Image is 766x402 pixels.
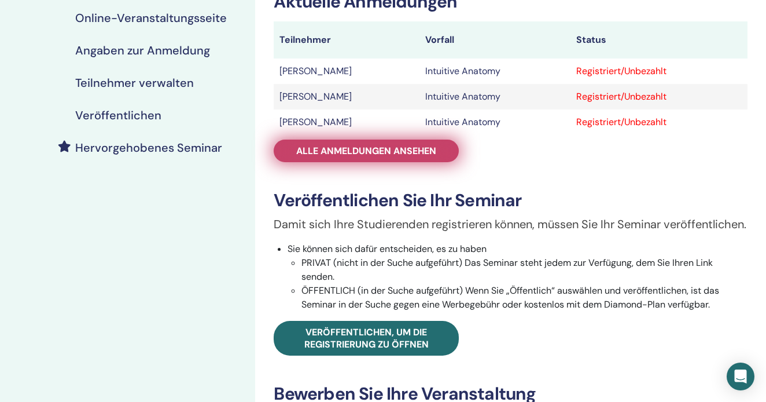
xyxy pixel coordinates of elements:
li: PRIVAT (nicht in der Suche aufgeführt) Das Seminar steht jedem zur Verfügung, dem Sie Ihren Link ... [301,256,747,284]
div: Registriert/Unbezahlt [576,115,742,129]
li: ÖFFENTLICH (in der Suche aufgeführt) Wenn Sie „Öffentlich“ auswählen und veröffentlichen, ist das... [301,284,747,312]
td: Intuitive Anatomy [419,109,570,135]
td: Intuitive Anatomy [419,84,570,109]
h4: Teilnehmer verwalten [75,76,194,90]
th: Status [570,21,747,59]
a: Alle Anmeldungen ansehen [274,140,459,162]
td: [PERSON_NAME] [274,59,419,84]
h4: Veröffentlichen [75,108,161,122]
th: Teilnehmer [274,21,419,59]
p: Damit sich Ihre Studierenden registrieren können, müssen Sie Ihr Seminar veröffentlichen. [274,215,747,233]
span: Alle Anmeldungen ansehen [296,145,436,157]
a: Veröffentlichen, um die Registrierung zu öffnen [274,321,459,356]
td: [PERSON_NAME] [274,109,419,135]
div: Open Intercom Messenger [727,363,754,390]
li: Sie können sich dafür entscheiden, es zu haben [288,242,747,312]
h4: Hervorgehobenes Seminar [75,141,222,155]
h4: Angaben zur Anmeldung [75,43,210,57]
th: Vorfall [419,21,570,59]
h4: Online-Veranstaltungsseite [75,11,227,25]
span: Veröffentlichen, um die Registrierung zu öffnen [304,326,429,350]
div: Registriert/Unbezahlt [576,64,742,78]
div: Registriert/Unbezahlt [576,90,742,104]
td: [PERSON_NAME] [274,84,419,109]
h3: Veröffentlichen Sie Ihr Seminar [274,190,747,211]
td: Intuitive Anatomy [419,59,570,84]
